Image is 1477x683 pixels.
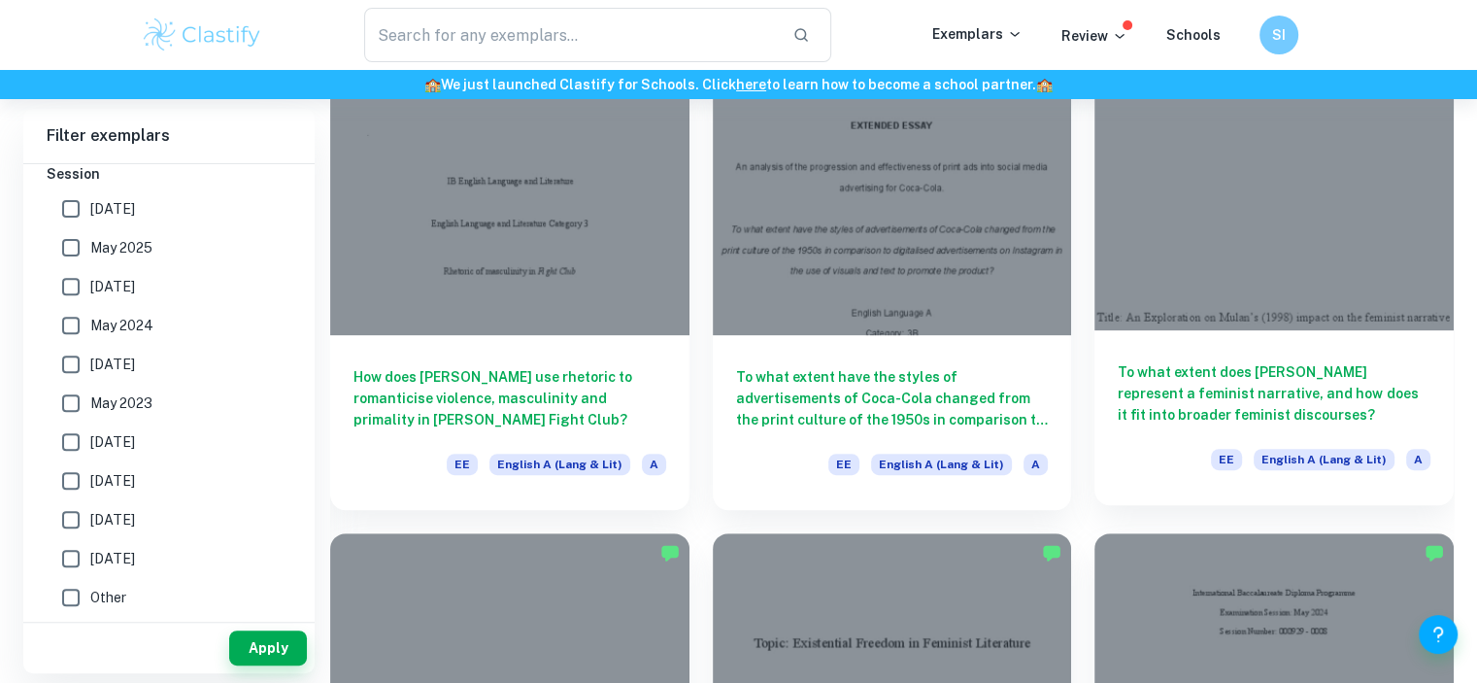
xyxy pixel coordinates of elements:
input: Search for any exemplars... [364,8,778,62]
a: To what extent have the styles of advertisements of Coca-Cola changed from the print culture of t... [713,66,1072,510]
span: [DATE] [90,198,135,220]
span: A [1024,454,1048,475]
img: Marked [1425,543,1444,563]
h6: We just launched Clastify for Schools. Click to learn how to become a school partner. [4,74,1473,95]
p: Review [1061,25,1127,47]
span: [DATE] [90,470,135,492]
span: [DATE] [90,276,135,297]
h6: To what extent have the styles of advertisements of Coca-Cola changed from the print culture of t... [736,366,1049,430]
p: Exemplars [932,23,1023,45]
img: Marked [660,543,680,563]
span: English A (Lang & Lit) [1254,449,1394,470]
h6: Session [47,163,291,185]
a: To what extent does [PERSON_NAME] represent a feminist narrative, and how does it fit into broade... [1094,66,1454,510]
h6: How does [PERSON_NAME] use rhetoric to romanticise violence, masculinity and primality in [PERSON... [353,366,666,430]
h6: SI [1267,24,1290,46]
span: English A (Lang & Lit) [489,454,630,475]
span: A [1406,449,1430,470]
span: EE [828,454,859,475]
span: [DATE] [90,354,135,375]
span: A [642,454,666,475]
span: EE [1211,449,1242,470]
span: 🏫 [424,77,441,92]
h6: To what extent does [PERSON_NAME] represent a feminist narrative, and how does it fit into broade... [1118,361,1430,426]
span: [DATE] [90,509,135,530]
button: Help and Feedback [1419,615,1458,654]
a: here [736,77,766,92]
h6: Filter exemplars [23,109,315,163]
span: May 2024 [90,315,153,336]
span: 🏫 [1036,77,1053,92]
img: Marked [1042,543,1061,563]
a: Schools [1166,27,1221,43]
span: May 2023 [90,393,152,414]
span: English A (Lang & Lit) [871,454,1012,475]
a: How does [PERSON_NAME] use rhetoric to romanticise violence, masculinity and primality in [PERSON... [330,66,689,510]
span: [DATE] [90,431,135,453]
span: Other [90,587,126,608]
span: May 2025 [90,237,152,258]
button: SI [1259,16,1298,54]
img: Clastify logo [141,16,264,54]
span: [DATE] [90,548,135,569]
button: Apply [229,631,307,666]
span: EE [447,454,478,475]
